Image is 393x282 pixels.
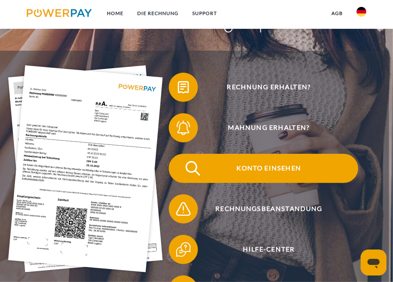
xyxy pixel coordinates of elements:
img: de [357,7,366,17]
a: SUPPORT [186,6,224,21]
a: Rechnungsbeanstandung [158,193,369,225]
button: Rechnungsbeanstandung [169,194,358,224]
img: qb_bill.svg [174,78,193,96]
a: Konto einsehen [158,152,369,185]
a: DIE RECHNUNG [131,6,186,21]
img: qb_warning.svg [174,200,193,218]
span: Rechnungsbeanstandung [180,194,358,224]
img: single_invoice_powerpay_de.jpg [8,65,163,272]
a: Mahnung erhalten? [158,112,369,144]
button: Hilfe-Center [169,235,358,264]
button: Konto einsehen [169,154,358,183]
span: Hilfe-Center [180,235,358,264]
img: logo-powerpay.svg [27,9,92,17]
a: agb [325,6,350,21]
span: Mahnung erhalten? [180,113,358,142]
span: Rechnung erhalten? [180,73,358,102]
a: Home [100,6,131,21]
button: Mahnung erhalten? [169,113,358,142]
span: Konto einsehen [180,154,358,183]
a: Hilfe-Center [158,233,369,266]
button: Rechnung erhalten? [169,73,358,102]
img: qb_bell.svg [174,118,193,137]
img: qb_help.svg [174,240,193,258]
img: qb_search.svg [184,159,202,177]
a: Rechnung erhalten? [158,71,369,103]
iframe: Schaltfläche zum Öffnen des Messaging-Fensters [361,250,387,276]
